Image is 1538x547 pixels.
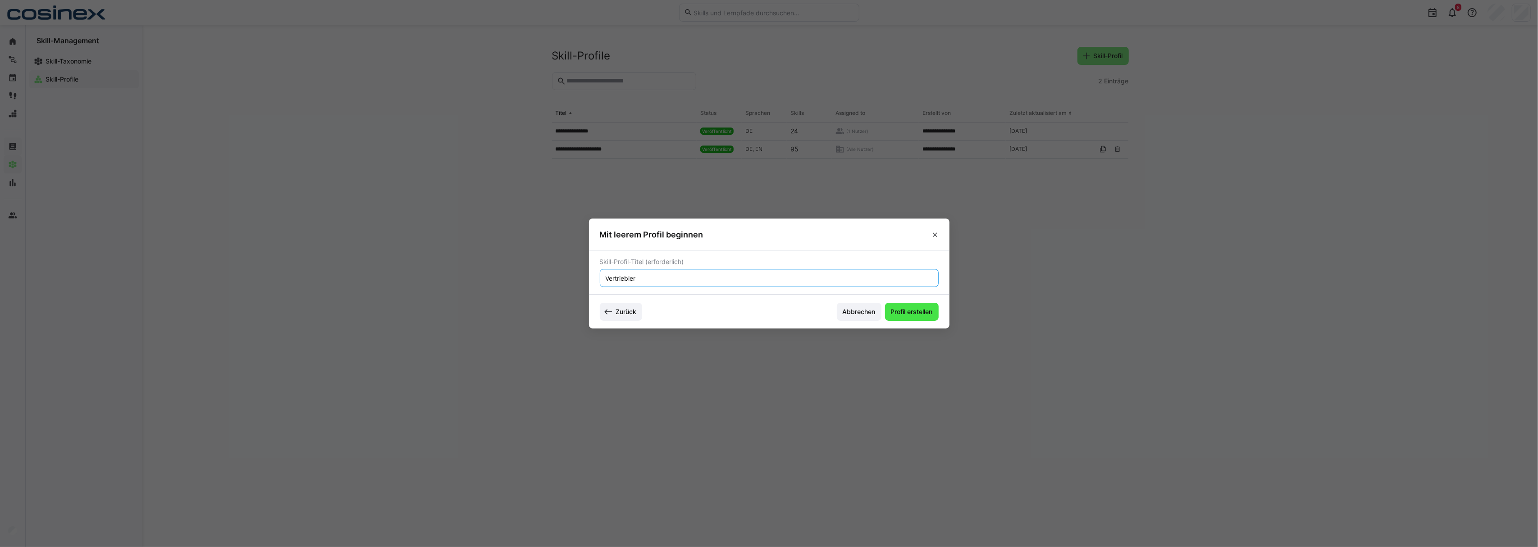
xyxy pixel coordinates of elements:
button: Profil erstellen [885,303,939,321]
span: Abbrechen [841,307,877,316]
h3: Mit leerem Profil beginnen [600,229,703,240]
button: Zurück [600,303,643,321]
span: Skill-Profil-Titel (erforderlich) [600,258,684,265]
button: Abbrechen [837,303,881,321]
input: Gib einen Skill-Profil-Titel ein (z. B. Data Scientist) [605,274,934,282]
span: Profil erstellen [890,307,934,316]
span: Zurück [614,307,638,316]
